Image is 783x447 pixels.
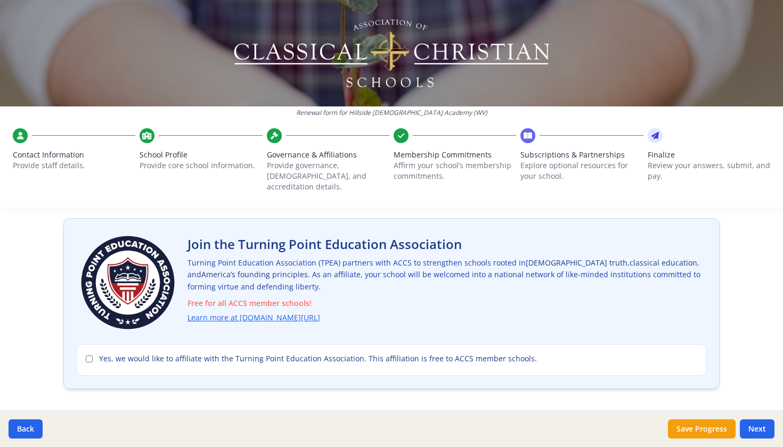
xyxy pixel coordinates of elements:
a: Learn more at [DOMAIN_NAME][URL] [187,312,320,324]
img: Turning Point Education Association Logo [77,231,179,334]
h2: Join the Turning Point Education Association [187,236,706,253]
p: Review your answers, submit, and pay. [648,160,770,181]
p: Turning Point Education Association (TPEA) partners with ACCS to strengthen schools rooted in , ,... [187,257,706,324]
span: [DEMOGRAPHIC_DATA] truth [526,258,627,268]
span: Governance & Affiliations [267,150,389,160]
p: Affirm your school’s membership commitments. [394,160,516,181]
span: Membership Commitments [394,150,516,160]
span: Contact Information [13,150,135,160]
span: Finalize [648,150,770,160]
button: Back [9,419,43,438]
p: Explore optional resources for your school. [520,160,643,181]
p: Provide governance, [DEMOGRAPHIC_DATA], and accreditation details. [267,160,389,192]
button: Next [740,419,774,438]
button: Save Progress [668,419,736,438]
span: America’s founding principles [201,269,308,279]
span: School Profile [140,150,262,160]
input: Yes, we would like to affiliate with the Turning Point Education Association. This affiliation is... [86,355,93,362]
p: Provide staff details. [13,160,135,171]
span: Yes, we would like to affiliate with the Turning Point Education Association. This affiliation is... [99,353,537,364]
span: Free for all ACCS member schools! [187,297,706,310]
img: Logo [232,16,551,90]
span: Subscriptions & Partnerships [520,150,643,160]
span: classical education [630,258,697,268]
p: Provide core school information. [140,160,262,171]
